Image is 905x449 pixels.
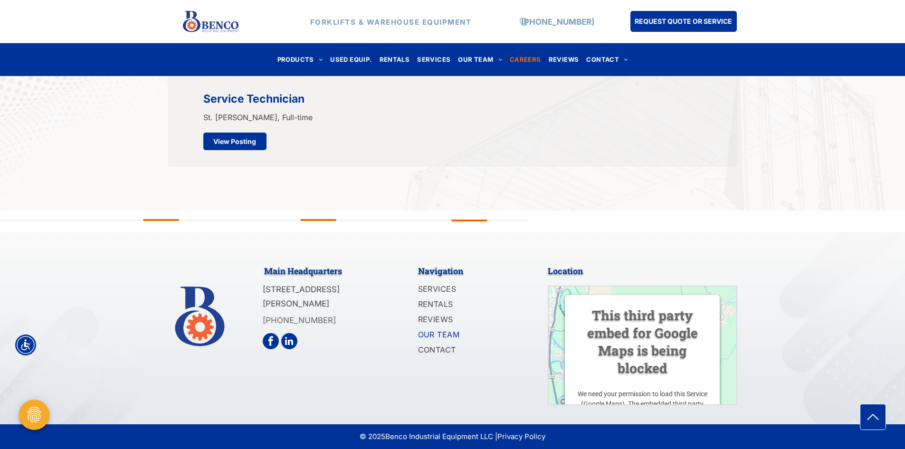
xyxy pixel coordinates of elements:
a: REQUEST QUOTE OR SERVICE [630,11,737,32]
a: [PHONE_NUMBER] [521,17,594,26]
div: Accessibility Menu [15,334,36,355]
strong: FORKLIFTS & WAREHOUSE EQUIPMENT [310,17,472,26]
a: OUR TEAM [418,328,521,343]
span: Location [548,265,583,277]
span: Navigation [418,265,463,277]
a: [PHONE_NUMBER] [263,315,336,325]
span: OUR TEAM [418,329,460,340]
a: RENTALS [418,297,521,313]
a: Service Technician St. [PERSON_NAME], Full-time View Posting [203,91,365,155]
a: CONTACT [582,53,631,66]
a: CAREERS [506,53,545,66]
a: USED EQUIP. [326,53,375,66]
a: RENTALS [376,53,414,66]
a: REVIEWS [418,313,521,328]
span: © 2025 [360,431,385,442]
span: REQUEST QUOTE OR SERVICE [635,12,732,30]
a: SERVICES [418,282,521,297]
a: PRODUCTS [274,53,327,66]
a: linkedin [281,333,297,349]
a: Privacy Policy [497,432,545,441]
span: Main Headquarters [264,265,342,277]
a: OUR TEAM [454,53,506,66]
a: REVIEWS [545,53,583,66]
span: Service Technician [203,91,365,107]
span: View Posting [213,133,256,150]
a: facebook [263,333,279,349]
a: CONTACT [418,343,521,358]
p: St. [PERSON_NAME], Full-time [203,112,365,123]
img: Google maps preview image [549,287,737,439]
a: SERVICES [413,53,454,66]
h3: This third party embed for Google Maps is being blocked [576,306,708,376]
p: We need your permission to load this Service (Google Maps). The embedded third party Service is n... [576,389,708,439]
span: [STREET_ADDRESS][PERSON_NAME] [263,285,340,309]
span: Benco Industrial Equipment LLC | [385,432,545,441]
